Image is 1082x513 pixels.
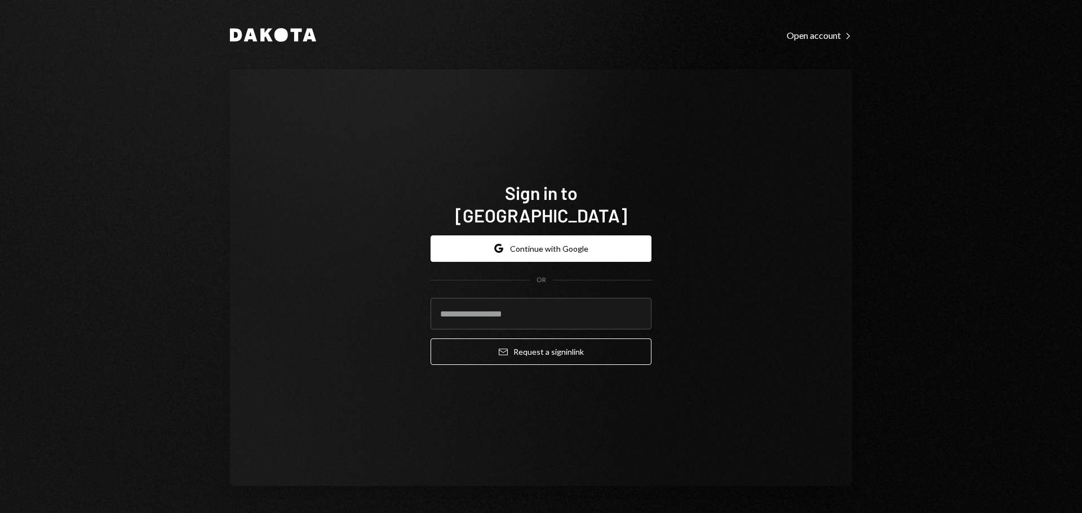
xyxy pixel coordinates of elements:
[431,338,651,365] button: Request a signinlink
[787,29,852,41] a: Open account
[787,30,852,41] div: Open account
[431,181,651,226] h1: Sign in to [GEOGRAPHIC_DATA]
[536,275,546,285] div: OR
[431,235,651,262] button: Continue with Google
